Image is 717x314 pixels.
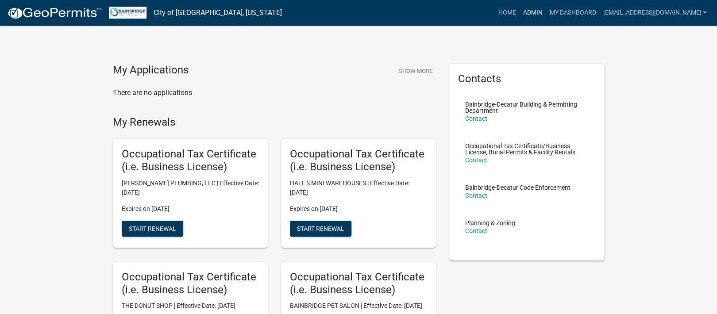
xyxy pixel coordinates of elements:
button: Start Renewal [122,221,183,237]
a: City of [GEOGRAPHIC_DATA], [US_STATE] [154,5,282,20]
a: Contact [465,192,487,199]
p: Expires on [DATE] [290,204,427,214]
a: Contact [465,157,487,164]
a: Admin [519,4,546,21]
a: My Dashboard [546,4,599,21]
p: Expires on [DATE] [122,204,259,214]
p: Bainbridge-Decatur Code Enforcement [465,184,571,191]
span: Start Renewal [297,225,344,232]
p: There are no applications [113,88,436,98]
img: City of Bainbridge, Georgia [109,7,146,19]
p: Occupational Tax Certificate/Business License, Burial Permits & Facility Rentals [465,143,588,155]
p: THE DONUT SHOP | Effective Date: [DATE] [122,301,259,310]
a: Contact [465,115,487,122]
button: Start Renewal [290,221,351,237]
a: Home [494,4,519,21]
p: BAINBRIDGE PET SALON | Effective Date: [DATE] [290,301,427,310]
h5: Occupational Tax Certificate (i.e. Business License) [122,271,259,296]
button: Show More [395,64,436,78]
h5: Occupational Tax Certificate (i.e. Business License) [290,148,427,173]
h4: My Applications [113,64,189,77]
h5: Occupational Tax Certificate (i.e. Business License) [290,271,427,296]
h5: Contacts [458,73,595,85]
p: Bainbridge-Decatur Building & Permitting Department [465,101,588,114]
h4: My Renewals [113,116,436,129]
p: Planning & Zoning [465,220,515,226]
h5: Occupational Tax Certificate (i.e. Business License) [122,148,259,173]
a: [EMAIL_ADDRESS][DOMAIN_NAME] [599,4,710,21]
a: Contact [465,227,487,234]
p: [PERSON_NAME] PLUMBING, LLC | Effective Date: [DATE] [122,179,259,197]
p: HALL'S MINI WAREHOUSES | Effective Date: [DATE] [290,179,427,197]
span: Start Renewal [129,225,176,232]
